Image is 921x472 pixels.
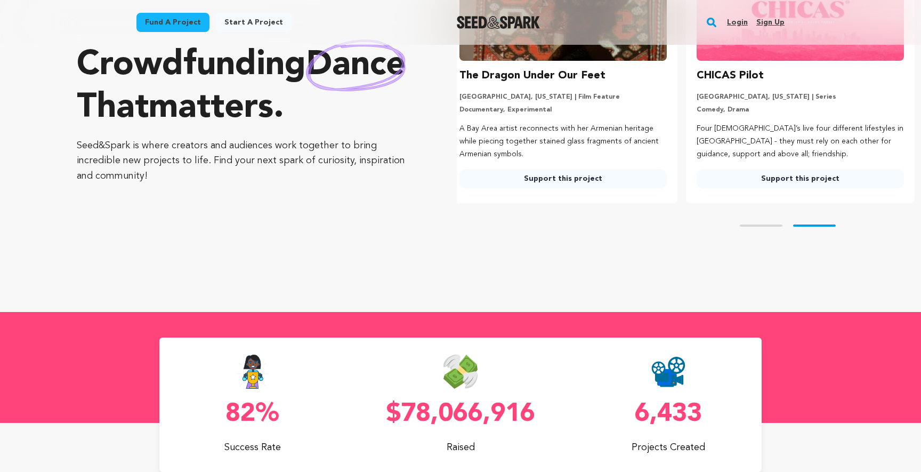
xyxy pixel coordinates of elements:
[697,67,764,84] h3: CHICAS Pilot
[236,355,269,389] img: Seed&Spark Success Rate Icon
[459,93,667,101] p: [GEOGRAPHIC_DATA], [US_STATE] | Film Feature
[457,16,540,29] a: Seed&Spark Homepage
[136,13,209,32] a: Fund a project
[697,106,904,114] p: Comedy, Drama
[727,14,748,31] a: Login
[697,123,904,161] p: Four [DEMOGRAPHIC_DATA]’s live four different lifestyles in [GEOGRAPHIC_DATA] - they must rely on...
[756,14,785,31] a: Sign up
[651,355,685,389] img: Seed&Spark Projects Created Icon
[216,13,292,32] a: Start a project
[459,123,667,161] p: A Bay Area artist reconnects with her Armenian heritage while piecing together stained glass frag...
[457,16,540,29] img: Seed&Spark Logo Dark Mode
[697,169,904,188] a: Support this project
[367,440,554,455] p: Raised
[443,355,478,389] img: Seed&Spark Money Raised Icon
[459,67,605,84] h3: The Dragon Under Our Feet
[367,402,554,427] p: $78,066,916
[159,440,346,455] p: Success Rate
[77,44,414,130] p: Crowdfunding that .
[697,93,904,101] p: [GEOGRAPHIC_DATA], [US_STATE] | Series
[459,106,667,114] p: Documentary, Experimental
[459,169,667,188] a: Support this project
[575,402,762,427] p: 6,433
[77,138,414,184] p: Seed&Spark is where creators and audiences work together to bring incredible new projects to life...
[149,91,273,125] span: matters
[575,440,762,455] p: Projects Created
[306,39,406,91] img: hand sketched image
[159,402,346,427] p: 82%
